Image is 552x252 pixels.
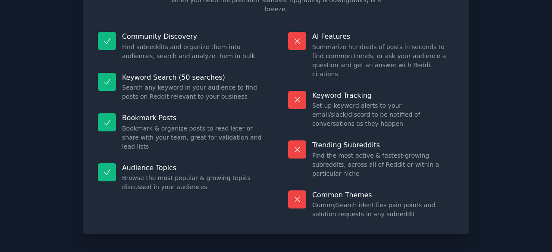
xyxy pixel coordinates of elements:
[122,174,264,192] dd: Browse the most popular & growing topics discussed in your audiences
[312,151,454,178] dd: Find the most active & fastest-growing subreddits, across all of Reddit or within a particular niche
[312,190,454,199] p: Common Themes
[122,73,264,82] p: Keyword Search (50 searches)
[122,113,264,122] p: Bookmark Posts
[122,83,264,101] dd: Search any keyword in your audience to find posts on Reddit relevant to your business
[312,101,454,128] dd: Set up keyword alerts to your email/slack/discord to be notified of conversations as they happen
[122,43,264,61] dd: Find subreddits and organize them into audiences, search and analyze them in bulk
[312,91,454,100] p: Keyword Tracking
[122,124,264,151] dd: Bookmark & organize posts to read later or share with your team, great for validation and lead lists
[122,163,264,172] p: Audience Topics
[312,201,454,219] dd: GummySearch identifies pain points and solution requests in any subreddit
[122,32,264,41] p: Community Discovery
[312,43,454,79] dd: Summarize hundreds of posts in seconds to find common trends, or ask your audience a question and...
[312,32,454,41] p: AI Features
[312,140,454,149] p: Trending Subreddits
